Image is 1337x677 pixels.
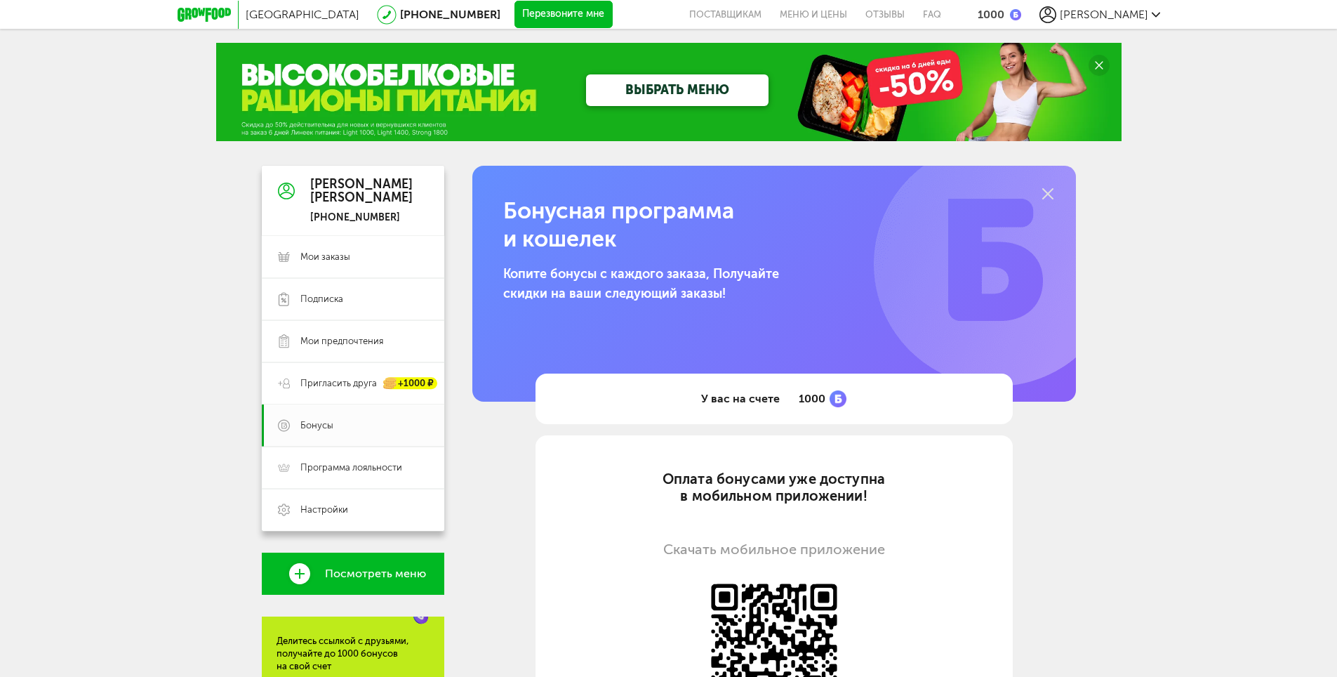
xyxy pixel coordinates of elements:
[262,362,444,405] a: Пригласить друга +1000 ₽
[300,377,377,390] span: Пригласить друга
[262,447,444,489] a: Программа лояльности
[325,567,426,580] span: Посмотреть меню
[246,8,359,21] span: [GEOGRAPHIC_DATA]
[310,178,413,206] div: [PERSON_NAME] [PERSON_NAME]
[300,461,402,474] span: Программа лояльности
[503,264,810,303] p: Копите бонусы с каждого заказа, Получайте скидки на ваши следующий заказы!
[300,293,343,305] span: Подписка
[262,405,444,447] a: Бонусы
[874,141,1119,387] img: b.77db1d0.png
[262,320,444,362] a: Мои предпочтения
[586,74,769,106] a: ВЫБРАТЬ МЕНЮ
[1010,9,1021,20] img: bonus_b.cdccf46.png
[400,8,500,21] a: [PHONE_NUMBER]
[978,8,1004,21] div: 1000
[300,251,350,263] span: Мои заказы
[799,390,825,407] span: 1000
[262,236,444,278] a: Мои заказы
[571,541,978,558] div: Скачать мобильное приложение
[514,1,613,29] button: Перезвоните мне
[300,504,348,516] span: Настройки
[503,197,893,253] h1: Бонусная программа и кошелек
[701,390,780,407] span: У вас на счете
[300,419,333,432] span: Бонусы
[830,390,846,407] img: bonus_b.cdccf46.png
[262,553,444,595] a: Посмотреть меню
[277,635,430,673] div: Делитесь ссылкой с друзьями, получайте до 1000 бонусов на свой счет
[571,471,978,504] div: Оплата бонусами уже доступна в мобильном приложении!
[300,335,383,348] span: Мои предпочтения
[262,278,444,320] a: Подписка
[262,489,444,531] a: Настройки
[310,211,413,224] div: [PHONE_NUMBER]
[384,378,437,390] div: +1000 ₽
[1060,8,1148,21] span: [PERSON_NAME]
